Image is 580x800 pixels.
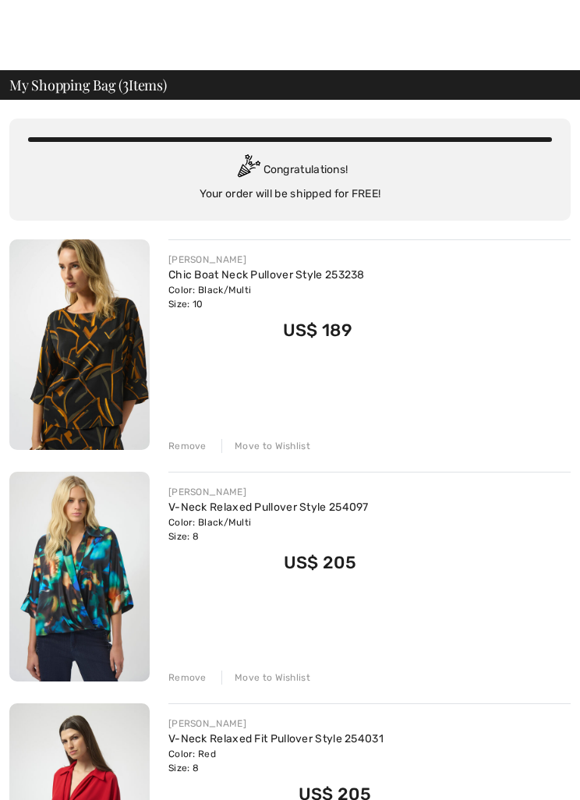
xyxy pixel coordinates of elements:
[168,253,365,267] div: [PERSON_NAME]
[9,472,150,682] img: V-Neck Relaxed Pullover Style 254097
[168,485,369,499] div: [PERSON_NAME]
[221,439,310,453] div: Move to Wishlist
[9,78,167,92] span: My Shopping Bag ( Items)
[284,552,356,573] span: US$ 205
[168,671,207,685] div: Remove
[168,268,365,281] a: Chic Boat Neck Pullover Style 253238
[168,439,207,453] div: Remove
[168,747,384,775] div: Color: Red Size: 8
[9,239,150,450] img: Chic Boat Neck Pullover Style 253238
[221,671,310,685] div: Move to Wishlist
[283,320,352,341] span: US$ 189
[168,732,384,745] a: V-Neck Relaxed Fit Pullover Style 254031
[168,515,369,543] div: Color: Black/Multi Size: 8
[168,501,369,514] a: V-Neck Relaxed Pullover Style 254097
[122,75,129,93] span: 3
[232,154,263,186] img: Congratulation2.svg
[168,283,365,311] div: Color: Black/Multi Size: 10
[28,154,552,202] div: Congratulations! Your order will be shipped for FREE!
[168,717,384,731] div: [PERSON_NAME]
